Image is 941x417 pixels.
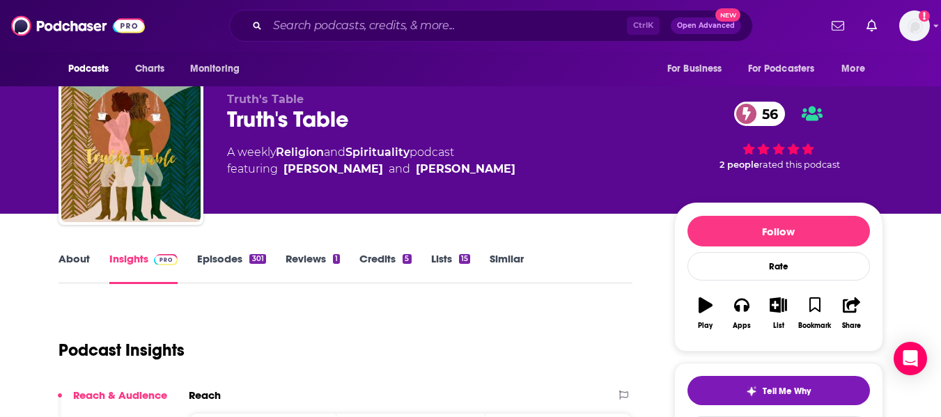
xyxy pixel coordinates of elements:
div: Search podcasts, credits, & more... [229,10,753,42]
h1: Podcast Insights [59,340,185,361]
a: Episodes301 [197,252,265,284]
div: Apps [733,322,751,330]
span: For Business [667,59,722,79]
span: Charts [135,59,165,79]
svg: Add a profile image [919,10,930,22]
div: 301 [249,254,265,264]
a: Religion [276,145,324,159]
span: Logged in as angelabellBL2024 [899,10,930,41]
div: 5 [403,254,411,264]
h2: Reach [189,388,221,402]
img: Truth's Table [61,83,201,222]
a: About [59,252,90,284]
img: tell me why sparkle [746,386,757,397]
a: InsightsPodchaser Pro [109,252,178,284]
img: Podchaser Pro [154,254,178,265]
p: Reach & Audience [73,388,167,402]
button: open menu [180,56,258,82]
span: Tell Me Why [763,386,811,397]
span: Open Advanced [677,22,735,29]
button: tell me why sparkleTell Me Why [687,376,870,405]
div: 15 [459,254,470,264]
span: New [715,8,740,22]
button: List [760,288,796,338]
span: Ctrl K [627,17,660,35]
span: 2 people [720,159,759,170]
div: Open Intercom Messenger [894,342,927,375]
img: Podchaser - Follow, Share and Rate Podcasts [11,13,145,39]
a: Credits5 [359,252,411,284]
span: More [841,59,865,79]
button: open menu [59,56,127,82]
button: Reach & Audience [58,388,167,414]
div: A weekly podcast [227,144,515,178]
img: User Profile [899,10,930,41]
div: Rate [687,252,870,281]
span: rated this podcast [759,159,840,170]
button: Bookmark [797,288,833,338]
span: and [389,161,410,178]
button: open menu [832,56,882,82]
div: 56 2 peoplerated this podcast [674,93,883,179]
button: Play [687,288,724,338]
a: Lists15 [431,252,470,284]
a: Reviews1 [286,252,340,284]
div: Bookmark [798,322,831,330]
span: Truth's Table [227,93,304,106]
button: open menu [658,56,740,82]
span: and [324,145,345,159]
a: Spirituality [345,145,410,159]
span: Podcasts [68,59,109,79]
a: Similar [490,252,524,284]
button: open menu [739,56,835,82]
div: Play [698,322,713,330]
button: Open AdvancedNew [671,17,741,34]
input: Search podcasts, credits, & more... [267,15,627,37]
div: Share [842,322,861,330]
span: Monitoring [190,59,240,79]
div: 1 [333,254,340,264]
a: Show notifications dropdown [861,14,882,38]
button: Show profile menu [899,10,930,41]
a: Charts [126,56,173,82]
a: 56 [734,102,785,126]
a: Michelle Higgins [283,161,383,178]
span: featuring [227,161,515,178]
span: 56 [748,102,785,126]
a: Show notifications dropdown [826,14,850,38]
div: List [773,322,784,330]
a: Christina Edmondson [416,161,515,178]
span: For Podcasters [748,59,815,79]
button: Follow [687,216,870,246]
button: Apps [724,288,760,338]
button: Share [833,288,869,338]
